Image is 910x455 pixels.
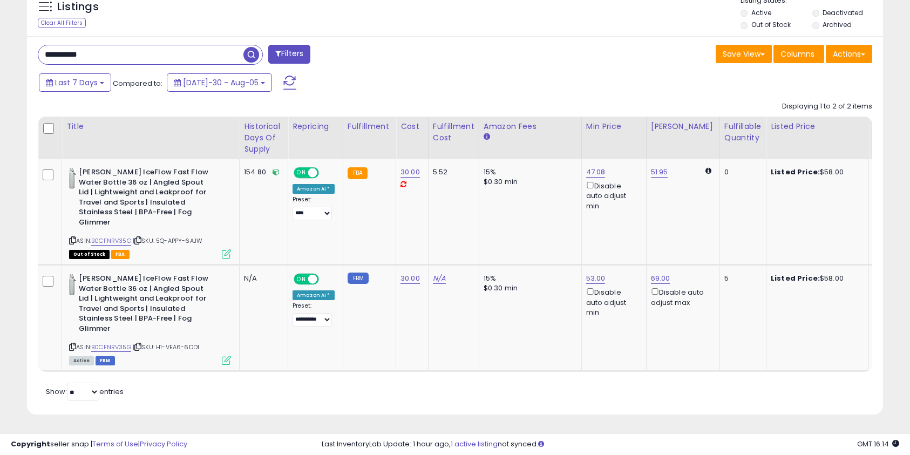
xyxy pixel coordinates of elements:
button: Filters [268,45,310,64]
div: 154.80 [244,167,280,177]
div: ASIN: [69,274,231,364]
a: Terms of Use [92,439,138,449]
div: [PERSON_NAME] [651,121,715,132]
span: [DATE]-30 - Aug-05 [183,77,259,88]
span: ON [295,275,308,284]
div: Last InventoryLab Update: 1 hour ago, not synced. [322,439,899,450]
span: FBA [111,250,130,259]
span: ON [295,168,308,178]
div: Fulfillable Quantity [724,121,762,144]
div: 5 [724,274,758,283]
a: Privacy Policy [140,439,187,449]
a: 51.95 [651,167,668,178]
div: Amazon AI * [293,184,335,194]
div: $58.00 [771,274,860,283]
span: | SKU: 5Q-APPY-6AJW [133,236,202,245]
a: 47.08 [586,167,606,178]
a: 30.00 [400,273,420,284]
div: Disable auto adjust min [586,286,638,317]
div: N/A [244,274,280,283]
i: Calculated using Dynamic Max Price. [705,167,711,174]
div: Amazon AI * [293,290,335,300]
div: Repricing [293,121,338,132]
div: Preset: [293,302,335,327]
div: Amazon Fees [484,121,577,132]
div: 0 [724,167,758,177]
a: 53.00 [586,273,606,284]
div: 15% [484,167,573,177]
span: Columns [780,49,814,59]
b: Listed Price: [771,273,820,283]
a: B0CFNRV35G [91,343,131,352]
small: FBA [348,167,368,179]
strong: Copyright [11,439,50,449]
button: Last 7 Days [39,73,111,92]
span: 2025-08-13 16:14 GMT [857,439,899,449]
small: Amazon Fees. [484,132,490,142]
span: Show: entries [46,386,124,397]
b: Listed Price: [771,167,820,177]
button: [DATE]-30 - Aug-05 [167,73,272,92]
div: ASIN: [69,167,231,257]
button: Columns [773,45,824,63]
div: $58.00 [771,167,860,177]
span: OFF [317,168,335,178]
div: Fulfillment [348,121,391,132]
div: Listed Price [771,121,864,132]
span: Last 7 Days [55,77,98,88]
label: Deactivated [823,8,863,17]
img: 31iWk4hhr-L._SL40_.jpg [69,167,76,189]
img: 31iWk4hhr-L._SL40_.jpg [69,274,76,295]
div: 15% [484,274,573,283]
button: Actions [826,45,872,63]
span: FBM [96,356,115,365]
a: B0CFNRV35G [91,236,131,246]
div: Fulfillment Cost [433,121,474,144]
span: | SKU: H1-VEA6-6DD1 [133,343,199,351]
a: N/A [433,273,446,284]
span: All listings currently available for purchase on Amazon [69,356,94,365]
a: 1 active listing [451,439,498,449]
small: FBM [348,273,369,284]
span: Compared to: [113,78,162,89]
label: Active [751,8,771,17]
div: Min Price [586,121,642,132]
label: Archived [823,20,852,29]
div: seller snap | | [11,439,187,450]
button: Save View [716,45,772,63]
label: Out of Stock [751,20,791,29]
b: [PERSON_NAME] IceFlow Fast Flow Water Bottle 36 oz | Angled Spout Lid | Lightweight and Leakproof... [79,167,210,230]
div: Cost [400,121,424,132]
div: Title [66,121,235,132]
div: Historical Days Of Supply [244,121,283,155]
div: Clear All Filters [38,18,86,28]
a: 30.00 [400,167,420,178]
span: OFF [317,275,335,284]
a: 69.00 [651,273,670,284]
div: Disable auto adjust max [651,286,711,307]
b: [PERSON_NAME] IceFlow Fast Flow Water Bottle 36 oz | Angled Spout Lid | Lightweight and Leakproof... [79,274,210,336]
div: Displaying 1 to 2 of 2 items [782,101,872,112]
div: $0.30 min [484,177,573,187]
div: $0.30 min [484,283,573,293]
div: 5.52 [433,167,471,177]
span: All listings that are currently out of stock and unavailable for purchase on Amazon [69,250,110,259]
div: Preset: [293,196,335,220]
div: Disable auto adjust min [586,180,638,211]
